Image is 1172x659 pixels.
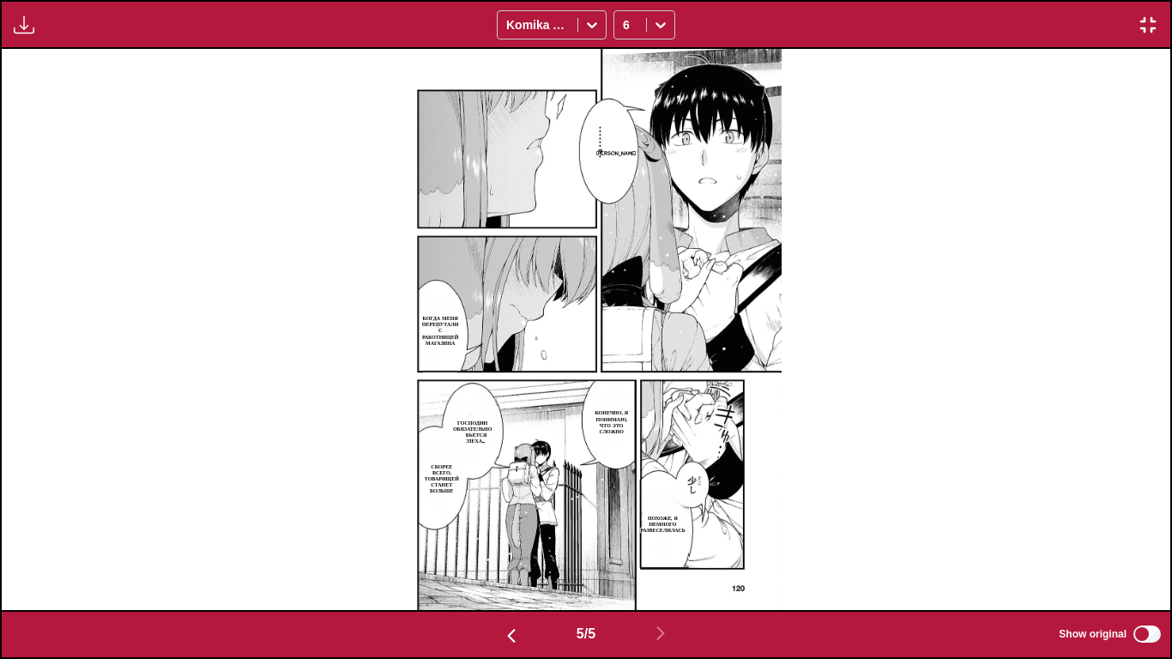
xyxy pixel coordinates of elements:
[1059,628,1127,640] span: Show original
[447,416,498,448] p: Господин обязательно добьется успеха...
[419,311,462,349] p: Когда меня перепутали с работницей магазина
[1133,626,1161,643] input: Show original
[588,406,636,438] p: Конечно, я понимаю, что это сложно
[14,15,34,35] img: Download translated images
[593,147,639,160] p: [PERSON_NAME]
[577,626,595,642] span: 5 / 5
[501,626,522,646] img: Previous page
[650,623,671,644] img: Next page
[418,460,466,498] p: Скорее всего, товарищей станет больше
[390,49,781,609] img: Manga Panel
[637,511,689,537] p: Похоже, я немного развеселилась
